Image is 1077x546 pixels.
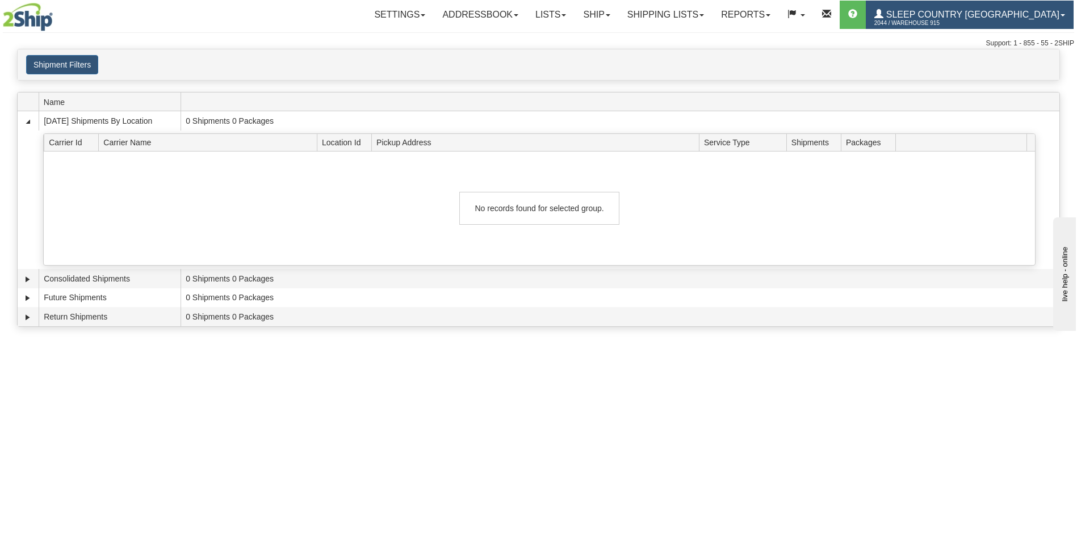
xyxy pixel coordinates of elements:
[39,269,181,288] td: Consolidated Shipments
[181,111,1059,131] td: 0 Shipments 0 Packages
[181,288,1059,308] td: 0 Shipments 0 Packages
[39,307,181,326] td: Return Shipments
[3,39,1074,48] div: Support: 1 - 855 - 55 - 2SHIP
[366,1,434,29] a: Settings
[1051,215,1076,331] iframe: chat widget
[713,1,779,29] a: Reports
[26,55,98,74] button: Shipment Filters
[22,116,33,127] a: Collapse
[791,133,841,151] span: Shipments
[22,312,33,323] a: Expand
[704,133,786,151] span: Service Type
[22,274,33,285] a: Expand
[459,192,619,225] div: No records found for selected group.
[44,93,181,111] span: Name
[39,111,181,131] td: [DATE] Shipments By Location
[181,269,1059,288] td: 0 Shipments 0 Packages
[866,1,1074,29] a: Sleep Country [GEOGRAPHIC_DATA] 2044 / Warehouse 915
[619,1,713,29] a: Shipping lists
[22,292,33,304] a: Expand
[39,288,181,308] td: Future Shipments
[376,133,699,151] span: Pickup Address
[846,133,896,151] span: Packages
[883,10,1059,19] span: Sleep Country [GEOGRAPHIC_DATA]
[434,1,527,29] a: Addressbook
[49,133,99,151] span: Carrier Id
[322,133,372,151] span: Location Id
[575,1,618,29] a: Ship
[874,18,959,29] span: 2044 / Warehouse 915
[527,1,575,29] a: Lists
[3,3,53,31] img: logo2044.jpg
[181,307,1059,326] td: 0 Shipments 0 Packages
[9,10,105,18] div: live help - online
[103,133,317,151] span: Carrier Name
